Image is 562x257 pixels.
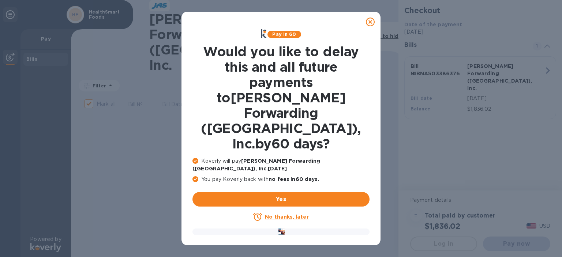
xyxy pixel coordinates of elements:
span: Yes [198,195,364,204]
b: [PERSON_NAME] Forwarding ([GEOGRAPHIC_DATA]), Inc. [DATE] [192,158,320,171]
b: no fees in 60 days . [269,176,319,182]
p: You pay Koverly back with [192,175,370,183]
h1: Would you like to delay this and all future payments to [PERSON_NAME] Forwarding ([GEOGRAPHIC_DAT... [192,44,370,151]
u: No thanks, later [265,214,308,220]
b: Pay in 60 [272,31,296,37]
p: Koverly will pay [192,157,370,173]
button: Yes [192,192,370,207]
